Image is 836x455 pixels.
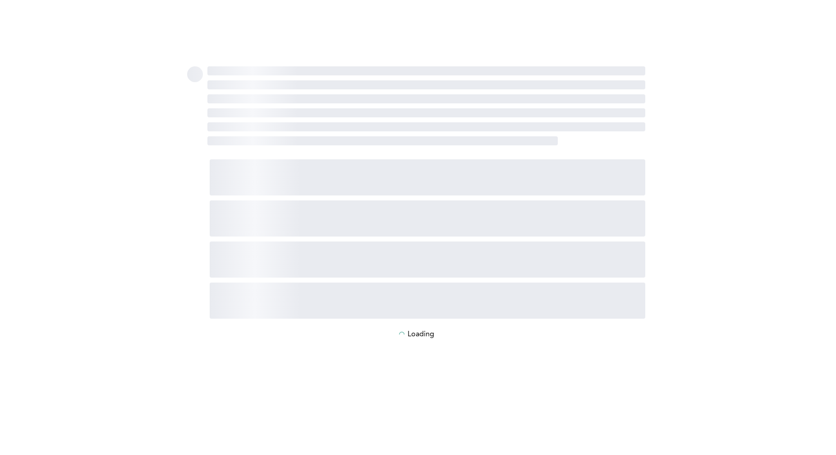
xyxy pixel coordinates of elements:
span: ‌ [207,108,645,117]
span: ‌ [210,241,645,278]
span: ‌ [207,136,558,145]
span: ‌ [207,94,645,103]
span: ‌ [207,80,645,89]
span: ‌ [210,200,645,237]
span: ‌ [210,283,645,319]
span: ‌ [207,66,645,75]
span: ‌ [210,159,645,195]
span: ‌ [187,66,203,82]
p: Loading [408,330,434,339]
span: ‌ [207,122,645,131]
